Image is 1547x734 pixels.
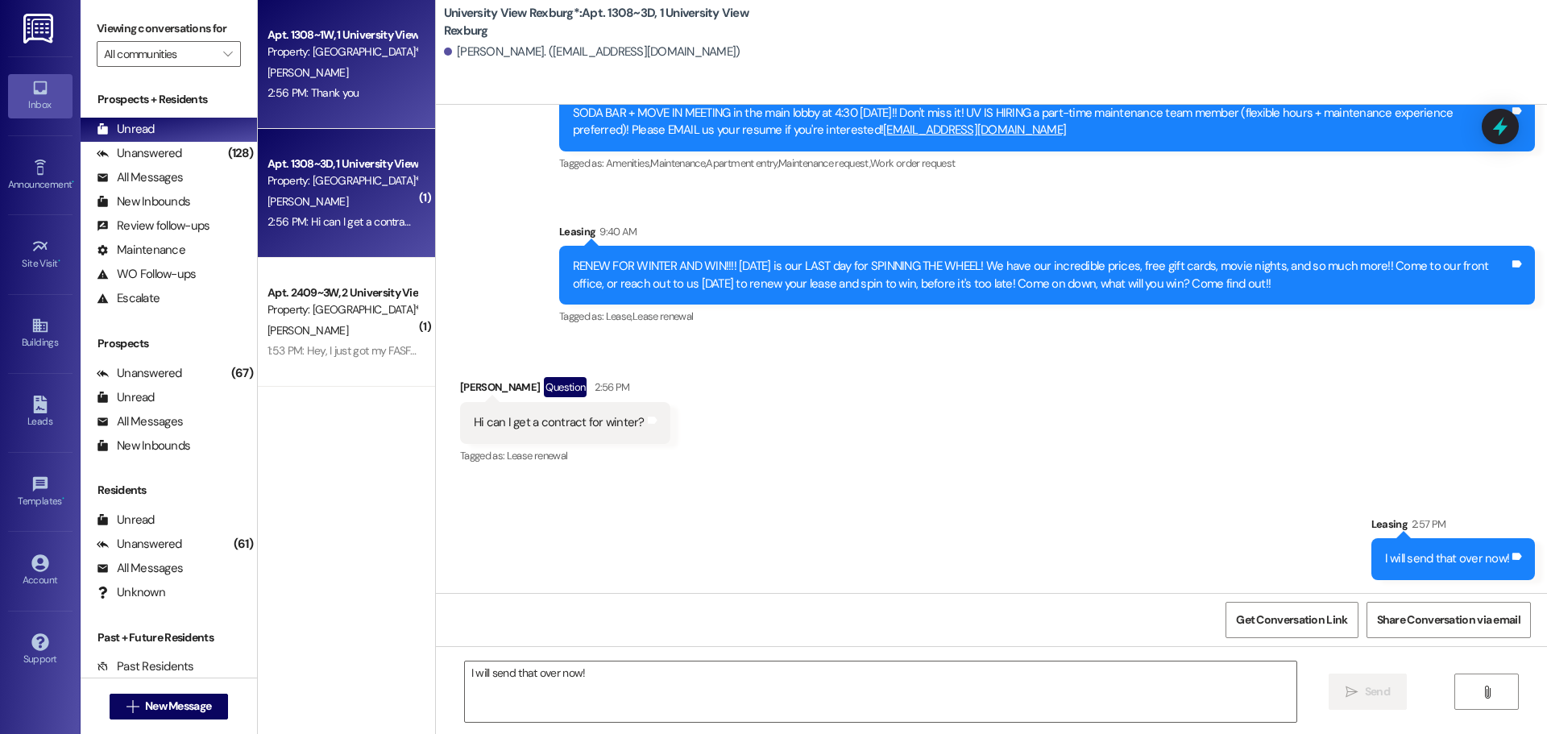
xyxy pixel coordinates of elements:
[8,549,73,593] a: Account
[110,694,229,719] button: New Message
[268,172,417,189] div: Property: [GEOGRAPHIC_DATA]*
[97,266,196,283] div: WO Follow-ups
[1367,602,1531,638] button: Share Conversation via email
[104,41,215,67] input: All communities
[97,193,190,210] div: New Inbounds
[1329,674,1407,710] button: Send
[706,156,778,170] span: Apartment entry ,
[268,85,359,100] div: 2:56 PM: Thank you
[8,312,73,355] a: Buildings
[97,365,182,382] div: Unanswered
[559,305,1535,328] div: Tagged as:
[97,169,183,186] div: All Messages
[268,44,417,60] div: Property: [GEOGRAPHIC_DATA]*
[444,44,740,60] div: [PERSON_NAME]. ([EMAIL_ADDRESS][DOMAIN_NAME])
[8,233,73,276] a: Site Visit •
[268,65,348,80] span: [PERSON_NAME]
[227,361,257,386] div: (67)
[268,214,466,229] div: 2:56 PM: Hi can I get a contract for winter?
[97,290,160,307] div: Escalate
[606,309,632,323] span: Lease ,
[8,391,73,434] a: Leads
[268,301,417,318] div: Property: [GEOGRAPHIC_DATA]*
[97,413,183,430] div: All Messages
[507,449,568,462] span: Lease renewal
[58,255,60,267] span: •
[1481,686,1493,699] i: 
[97,536,182,553] div: Unanswered
[460,377,670,403] div: [PERSON_NAME]
[268,156,417,172] div: Apt. 1308~3D, 1 University View Rexburg
[595,223,637,240] div: 9:40 AM
[591,379,629,396] div: 2:56 PM
[81,335,257,352] div: Prospects
[97,218,209,234] div: Review follow-ups
[1371,516,1536,538] div: Leasing
[650,156,706,170] span: Maintenance ,
[62,493,64,504] span: •
[870,156,955,170] span: Work order request
[573,105,1509,139] div: SODA BAR + MOVE IN MEETING in the main lobby at 4:30 [DATE]!! Don't miss it! UV IS HIRING a part-...
[778,156,870,170] span: Maintenance request ,
[8,74,73,118] a: Inbox
[224,141,257,166] div: (128)
[97,560,183,577] div: All Messages
[544,377,587,397] div: Question
[1385,550,1510,567] div: I will send that over now!
[444,5,766,39] b: University View Rexburg*: Apt. 1308~3D, 1 University View Rexburg
[97,242,185,259] div: Maintenance
[97,16,241,41] label: Viewing conversations for
[268,284,417,301] div: Apt. 2409~3W, 2 University View Rexburg
[268,27,417,44] div: Apt. 1308~1W, 1 University View Rexburg
[268,194,348,209] span: [PERSON_NAME]
[573,258,1509,292] div: RENEW FOR WINTER AND WIN!!!! [DATE] is our LAST day for SPINNING THE WHEEL! We have our incredibl...
[559,151,1535,175] div: Tagged as:
[81,482,257,499] div: Residents
[97,389,155,406] div: Unread
[23,14,56,44] img: ResiDesk Logo
[97,145,182,162] div: Unanswered
[268,323,348,338] span: [PERSON_NAME]
[1365,683,1390,700] span: Send
[72,176,74,188] span: •
[1226,602,1358,638] button: Get Conversation Link
[97,658,194,675] div: Past Residents
[97,584,165,601] div: Unknown
[268,343,1170,358] div: 1:53 PM: Hey, I just got my FASFA money, and I'm wanting to put the rest that I owe for the semes...
[97,512,155,529] div: Unread
[1346,686,1358,699] i: 
[230,532,257,557] div: (61)
[1236,612,1347,628] span: Get Conversation Link
[1377,612,1520,628] span: Share Conversation via email
[81,629,257,646] div: Past + Future Residents
[559,223,1535,246] div: Leasing
[97,437,190,454] div: New Inbounds
[606,156,651,170] span: Amenities ,
[126,700,139,713] i: 
[145,698,211,715] span: New Message
[97,121,155,138] div: Unread
[883,122,1066,138] a: [EMAIL_ADDRESS][DOMAIN_NAME]
[632,309,694,323] span: Lease renewal
[8,628,73,672] a: Support
[223,48,232,60] i: 
[81,91,257,108] div: Prospects + Residents
[1408,516,1445,533] div: 2:57 PM
[460,444,670,467] div: Tagged as:
[474,414,645,431] div: Hi can I get a contract for winter?
[8,471,73,514] a: Templates •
